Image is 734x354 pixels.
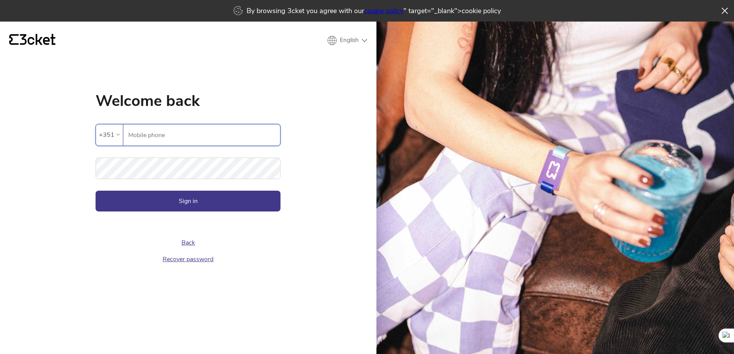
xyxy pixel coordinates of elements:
[128,124,280,146] input: Mobile phone
[9,34,18,45] g: {' '}
[247,6,501,15] p: By browsing 3cket you agree with our " target="_blank">cookie policy
[163,255,213,263] a: Recover password
[99,129,114,141] div: +351
[96,158,280,170] label: Password
[96,191,280,211] button: Sign in
[96,93,280,109] h1: Welcome back
[364,6,403,15] a: cookie policy
[9,34,55,47] a: {' '}
[181,238,195,247] a: Back
[123,124,280,146] label: Mobile phone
